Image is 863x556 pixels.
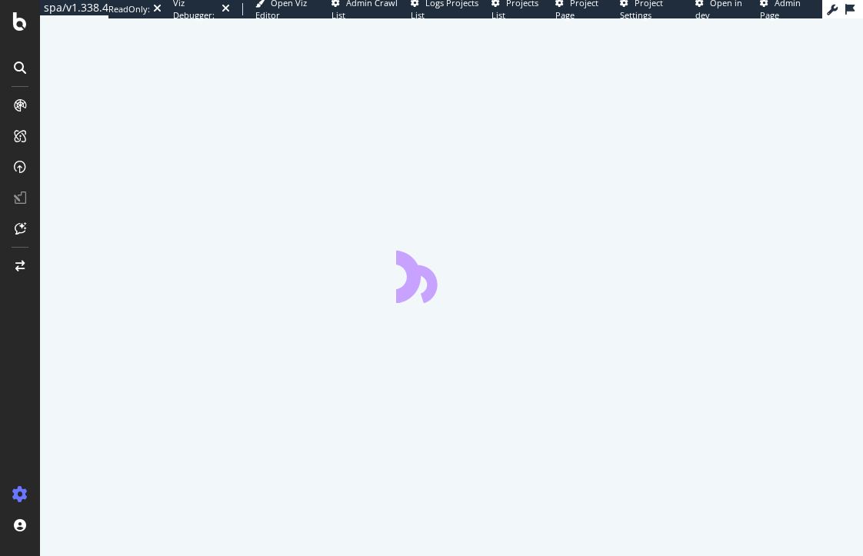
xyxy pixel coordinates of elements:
div: animation [396,248,507,303]
div: ReadOnly: [108,3,150,15]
